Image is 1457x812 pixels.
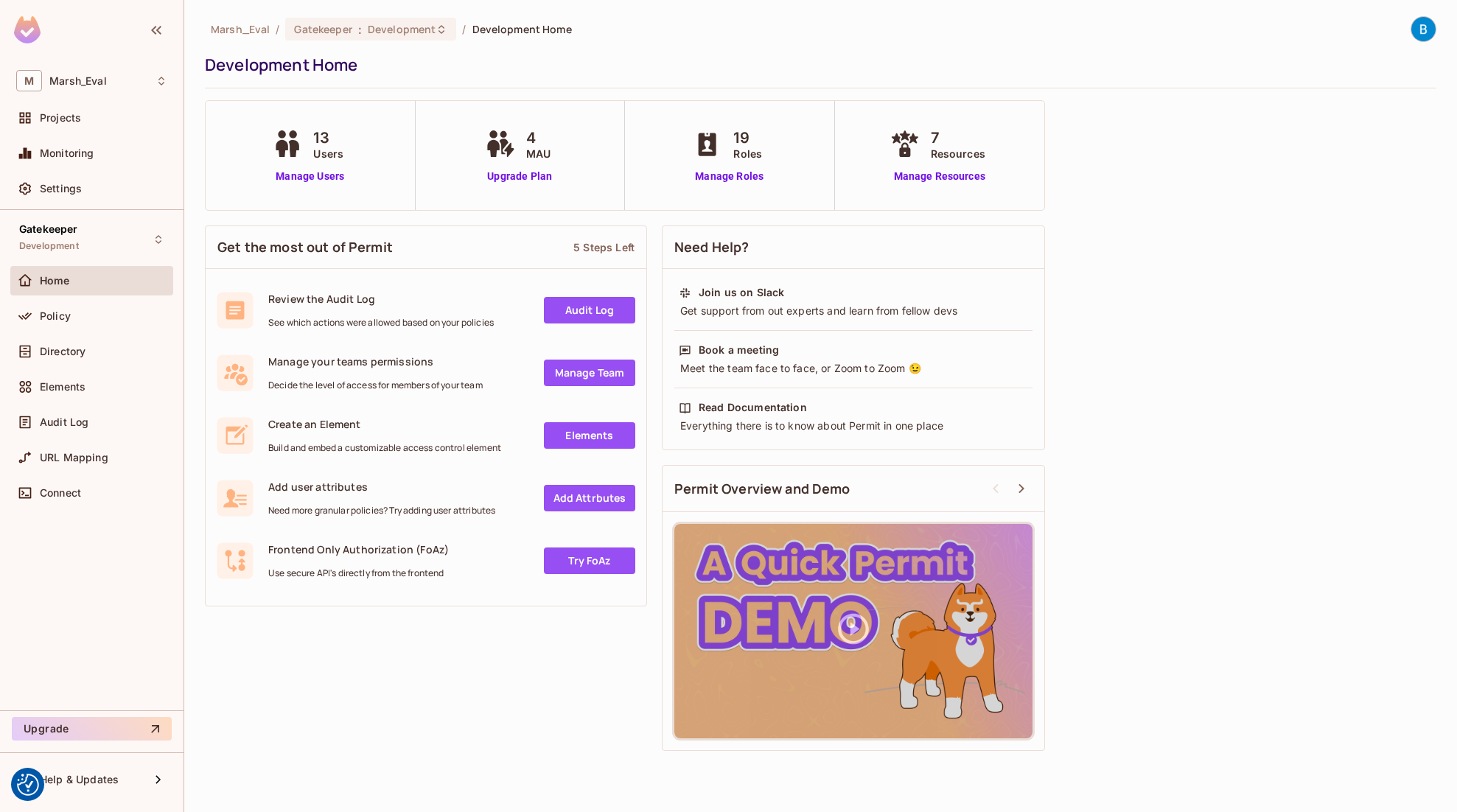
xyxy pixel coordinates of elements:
span: Audit Log [40,416,88,428]
span: Home [40,275,70,287]
span: See which actions were allowed based on your policies [268,317,494,329]
span: Review the Audit Log [268,292,494,306]
div: Read Documentation [699,400,807,415]
span: Policy [40,310,71,322]
div: Meet the team face to face, or Zoom to Zoom 😉 [679,361,1028,376]
a: Upgrade Plan [482,169,558,184]
div: Join us on Slack [699,285,784,300]
div: Everything there is to know about Permit in one place [679,419,1028,433]
span: M [16,70,42,91]
img: SReyMgAAAABJRU5ErkJggg== [14,16,41,43]
span: 13 [313,127,343,149]
span: Users [313,146,343,161]
span: Monitoring [40,147,94,159]
a: Audit Log [544,297,635,323]
span: Build and embed a customizable access control element [268,442,501,454]
a: Manage Roles [689,169,769,184]
span: Need more granular policies? Try adding user attributes [268,505,495,517]
a: Try FoAz [544,547,635,574]
div: Development Home [205,54,1429,76]
button: Consent Preferences [17,774,39,796]
li: / [276,22,279,36]
li: / [462,22,466,36]
span: MAU [526,146,551,161]
span: Settings [40,183,82,195]
span: Gatekeeper [294,22,352,36]
div: 5 Steps Left [573,240,635,254]
span: Manage your teams permissions [268,354,483,368]
span: 19 [733,127,762,149]
span: : [357,24,363,35]
img: Ben Read [1411,17,1436,41]
div: Get support from out experts and learn from fellow devs [679,304,1028,318]
span: Elements [40,381,85,393]
span: Decide the level of access for members of your team [268,379,483,391]
span: the active workspace [211,22,270,36]
span: Workspace: Marsh_Eval [49,75,107,87]
a: Manage Team [544,360,635,386]
a: Manage Resources [887,169,993,184]
span: URL Mapping [40,452,108,463]
span: Connect [40,487,81,499]
span: Need Help? [674,238,750,256]
a: Manage Users [269,169,351,184]
a: Add Attrbutes [544,485,635,511]
span: Use secure API's directly from the frontend [268,567,449,579]
span: Permit Overview and Demo [674,480,850,498]
img: Revisit consent button [17,774,39,796]
span: 7 [931,127,985,149]
div: Book a meeting [699,343,779,357]
span: Gatekeeper [19,223,78,235]
span: Development Home [472,22,572,36]
span: Resources [931,146,985,161]
span: Projects [40,112,81,124]
span: Get the most out of Permit [217,238,393,256]
span: Directory [40,346,85,357]
span: Add user attributes [268,480,495,494]
span: Help & Updates [40,774,119,785]
span: Frontend Only Authorization (FoAz) [268,542,449,556]
span: 4 [526,127,551,149]
a: Elements [544,422,635,449]
span: Create an Element [268,417,501,431]
button: Upgrade [12,717,172,741]
span: Development [19,240,79,252]
span: Development [368,22,436,36]
span: Roles [733,146,762,161]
